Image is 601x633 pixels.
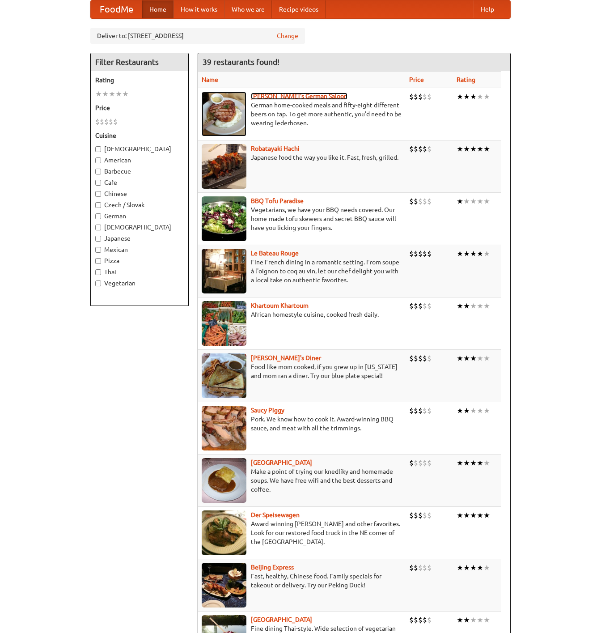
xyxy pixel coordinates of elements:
li: $ [414,353,418,363]
li: ★ [483,615,490,625]
label: Cafe [95,178,184,187]
b: Robatayaki Hachi [251,145,300,152]
p: Make a point of trying our knedlíky and homemade soups. We have free wifi and the best desserts a... [202,467,402,494]
b: Saucy Piggy [251,407,284,414]
li: ★ [477,563,483,573]
li: ★ [122,89,129,99]
li: $ [414,301,418,311]
li: $ [409,615,414,625]
li: $ [418,510,423,520]
input: Barbecue [95,169,101,174]
input: [DEMOGRAPHIC_DATA] [95,146,101,152]
li: $ [418,353,423,363]
li: $ [427,615,432,625]
input: Czech / Slovak [95,202,101,208]
li: ★ [457,615,463,625]
li: ★ [483,510,490,520]
li: ★ [483,144,490,154]
li: ★ [463,510,470,520]
li: ★ [483,301,490,311]
img: beijing.jpg [202,563,246,608]
a: How it works [174,0,224,18]
li: ★ [483,406,490,416]
li: $ [414,249,418,259]
li: $ [418,563,423,573]
li: $ [409,510,414,520]
li: $ [418,249,423,259]
a: Name [202,76,218,83]
img: bateaurouge.jpg [202,249,246,293]
a: Help [474,0,501,18]
li: $ [423,458,427,468]
li: ★ [457,144,463,154]
li: $ [418,92,423,102]
li: $ [104,117,109,127]
li: $ [423,196,427,206]
li: $ [418,615,423,625]
li: ★ [470,615,477,625]
li: ★ [483,92,490,102]
li: ★ [477,301,483,311]
li: $ [427,301,432,311]
li: $ [423,510,427,520]
li: ★ [457,196,463,206]
li: ★ [483,353,490,363]
li: ★ [463,301,470,311]
a: Khartoum Khartoum [251,302,309,309]
li: ★ [457,563,463,573]
li: ★ [470,249,477,259]
li: $ [423,353,427,363]
li: ★ [470,563,477,573]
li: $ [414,144,418,154]
input: Chinese [95,191,101,197]
input: German [95,213,101,219]
p: Award-winning [PERSON_NAME] and other favorites. Look for our restored food truck in the NE corne... [202,519,402,546]
li: $ [423,249,427,259]
li: ★ [477,249,483,259]
img: saucy.jpg [202,406,246,450]
li: ★ [463,615,470,625]
li: ★ [102,89,109,99]
img: speisewagen.jpg [202,510,246,555]
li: $ [423,144,427,154]
input: Mexican [95,247,101,253]
li: ★ [477,458,483,468]
p: Fast, healthy, Chinese food. Family specials for takeout or delivery. Try our Peking Duck! [202,572,402,590]
a: Price [409,76,424,83]
b: Beijing Express [251,564,294,571]
a: Home [142,0,174,18]
li: ★ [457,353,463,363]
li: $ [427,92,432,102]
li: ★ [463,144,470,154]
li: ★ [115,89,122,99]
li: ★ [457,510,463,520]
p: Vegetarians, we have your BBQ needs covered. Our home-made tofu skewers and secret BBQ sauce will... [202,205,402,232]
img: esthers.jpg [202,92,246,136]
img: tofuparadise.jpg [202,196,246,241]
h4: Filter Restaurants [91,53,188,71]
li: ★ [463,563,470,573]
li: $ [409,458,414,468]
label: Japanese [95,234,184,243]
li: ★ [463,458,470,468]
li: ★ [470,144,477,154]
li: $ [414,563,418,573]
h5: Price [95,103,184,112]
li: ★ [483,563,490,573]
li: ★ [470,510,477,520]
label: German [95,212,184,221]
label: Chinese [95,189,184,198]
li: ★ [477,615,483,625]
a: Change [277,31,298,40]
li: ★ [470,353,477,363]
li: $ [418,458,423,468]
label: Mexican [95,245,184,254]
li: ★ [470,301,477,311]
label: Pizza [95,256,184,265]
li: ★ [457,458,463,468]
p: Japanese food the way you like it. Fast, fresh, grilled. [202,153,402,162]
li: $ [409,353,414,363]
li: ★ [477,406,483,416]
li: ★ [470,458,477,468]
